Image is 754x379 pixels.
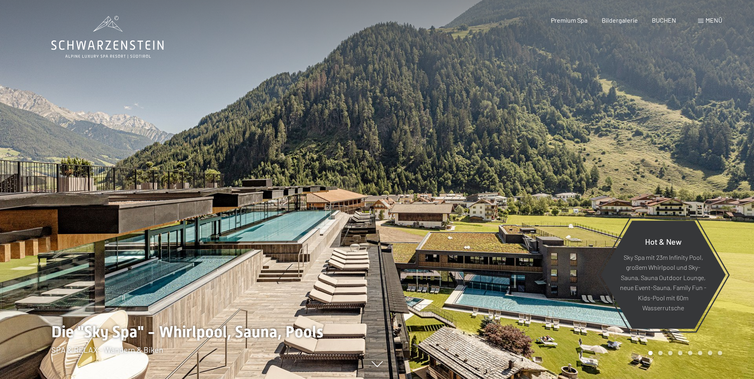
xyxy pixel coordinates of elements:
div: Carousel Page 4 [678,351,682,355]
p: Sky Spa mit 23m Infinity Pool, großem Whirlpool und Sky-Sauna, Sauna Outdoor Lounge, neue Event-S... [620,252,706,313]
div: Carousel Page 3 [668,351,673,355]
span: Hot & New [645,236,682,246]
div: Carousel Page 5 [688,351,692,355]
div: Carousel Page 8 [718,351,722,355]
div: Carousel Page 2 [658,351,663,355]
div: Carousel Page 6 [698,351,702,355]
span: Menü [706,16,722,24]
div: Carousel Pagination [645,351,722,355]
a: Hot & New Sky Spa mit 23m Infinity Pool, großem Whirlpool und Sky-Sauna, Sauna Outdoor Lounge, ne... [600,220,726,329]
div: Carousel Page 1 (Current Slide) [648,351,653,355]
a: BUCHEN [652,16,676,24]
a: Premium Spa [551,16,587,24]
a: Bildergalerie [602,16,638,24]
div: Carousel Page 7 [708,351,712,355]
